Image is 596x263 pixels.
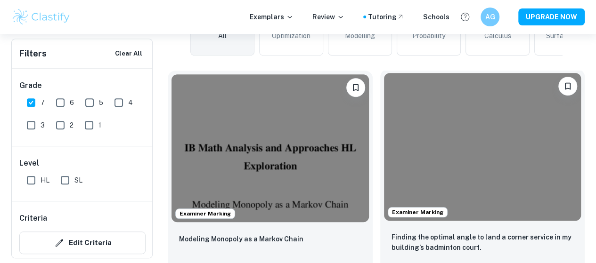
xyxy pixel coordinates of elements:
p: Finding the optimal angle to land a corner service in my building’s badminton court. [392,232,574,253]
img: Clastify logo [11,8,71,26]
p: Review [312,12,344,22]
span: SL [74,175,82,185]
span: 5 [99,97,103,108]
span: Optimization [272,31,310,41]
span: 4 [128,97,133,108]
span: Examiner Marking [176,209,235,218]
span: Examiner Marking [388,208,447,216]
span: Calculus [484,31,511,41]
span: HL [41,175,49,185]
span: 2 [70,120,73,130]
img: Math AA IA example thumbnail: Modeling Monopoly as a Markov Chain [171,74,369,222]
button: UPGRADE NOW [518,8,585,25]
a: Schools [423,12,449,22]
button: Clear All [113,47,145,61]
h6: Grade [19,80,146,91]
span: Modelling [345,31,375,41]
span: Probability [412,31,445,41]
p: Exemplars [250,12,294,22]
p: Modeling Monopoly as a Markov Chain [179,234,303,244]
button: Bookmark [558,77,577,96]
span: 1 [98,120,101,130]
button: Help and Feedback [457,9,473,25]
h6: AG [485,12,496,22]
span: 7 [41,97,45,108]
span: 6 [70,97,74,108]
span: All [218,31,227,41]
h6: Level [19,158,146,169]
button: Edit Criteria [19,231,146,254]
button: AG [481,8,499,26]
a: Tutoring [368,12,404,22]
h6: Filters [19,47,47,60]
span: 3 [41,120,45,130]
img: Math AA IA example thumbnail: Finding the optimal angle to land a corn [384,73,581,221]
h6: Criteria [19,213,47,224]
button: Bookmark [346,78,365,97]
span: Surface Area [546,31,587,41]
